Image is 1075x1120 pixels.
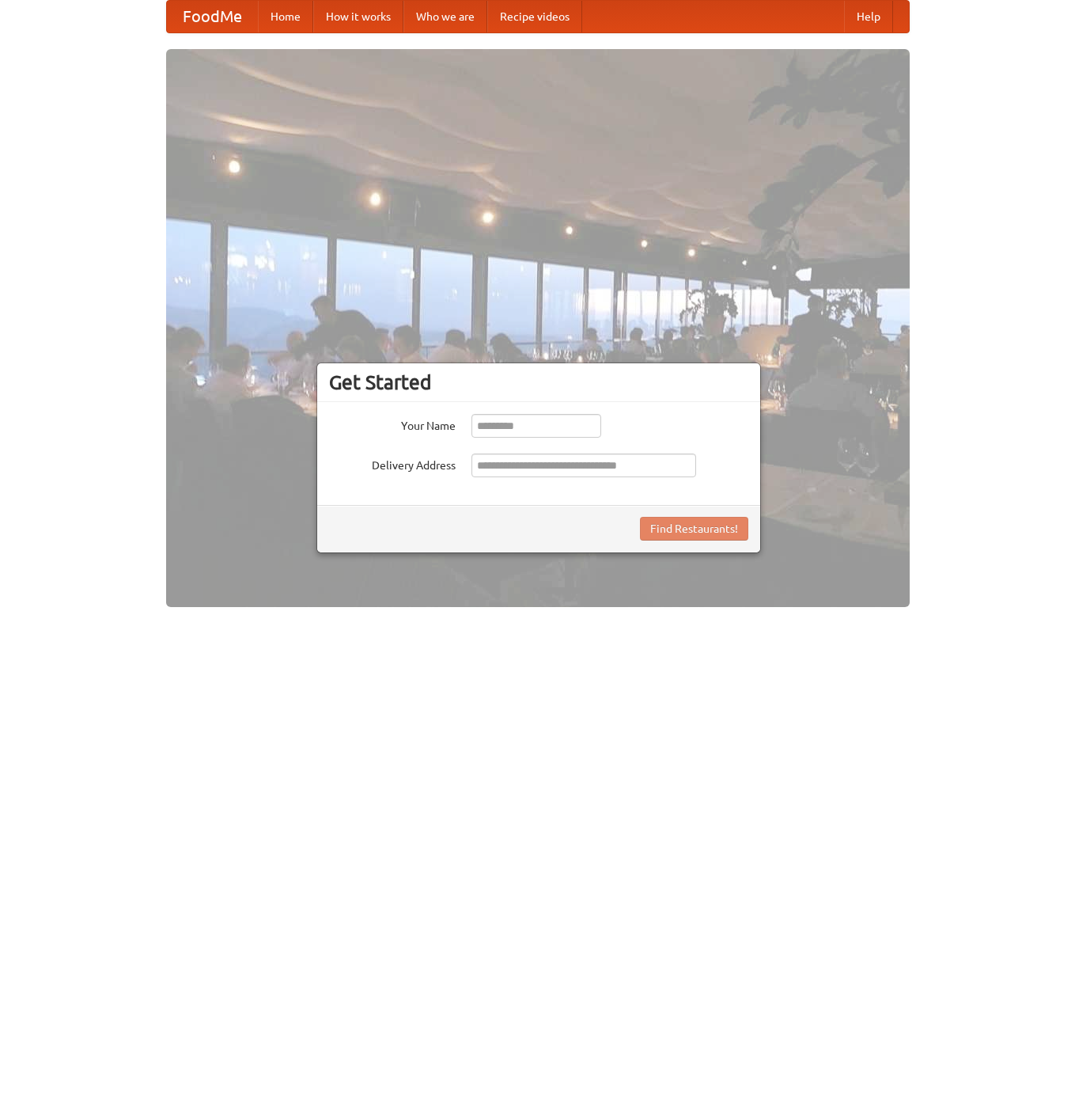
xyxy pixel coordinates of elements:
[844,1,893,32] a: Help
[329,454,456,473] label: Delivery Address
[329,414,456,434] label: Your Name
[167,1,258,32] a: FoodMe
[403,1,487,32] a: Who we are
[640,517,748,541] button: Find Restaurants!
[313,1,403,32] a: How it works
[487,1,582,32] a: Recipe videos
[329,370,748,394] h3: Get Started
[258,1,313,32] a: Home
